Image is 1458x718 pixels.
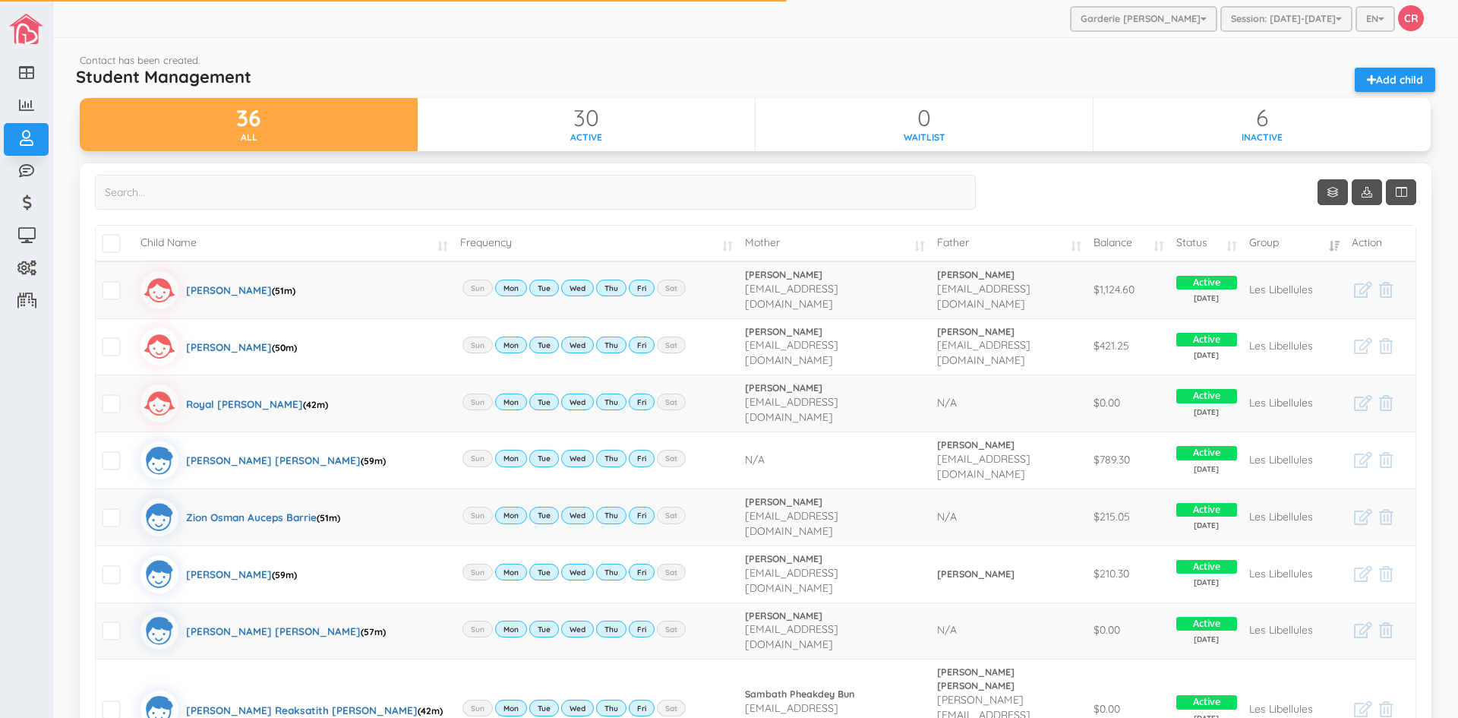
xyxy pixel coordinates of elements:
label: Tue [529,280,559,296]
span: [EMAIL_ADDRESS][DOMAIN_NAME] [745,395,838,424]
label: Wed [561,700,594,716]
input: Search... [95,175,976,210]
td: $0.00 [1087,375,1170,432]
a: [PERSON_NAME] [937,438,1081,452]
a: Zion Osman Auceps Barrie(51m) [140,498,340,536]
td: $210.30 [1087,546,1170,603]
span: [EMAIL_ADDRESS][DOMAIN_NAME] [745,282,838,311]
td: $421.25 [1087,318,1170,375]
label: Thu [596,700,626,716]
a: [PERSON_NAME] [745,268,925,282]
label: Fri [629,450,655,467]
td: N/A [931,489,1087,546]
td: Group: activate to sort column ascending [1243,226,1346,261]
td: Les Libellules [1243,375,1346,432]
label: Sat [657,394,686,410]
span: Active [1176,389,1237,403]
label: Sat [657,337,686,353]
span: Active [1176,617,1237,631]
label: Tue [529,621,559,637]
label: Tue [529,450,559,467]
img: boyicon.svg [140,498,178,536]
a: Add child [1355,68,1435,92]
div: 30 [418,106,755,131]
td: Frequency: activate to sort column ascending [454,226,739,261]
td: $1,124.60 [1087,261,1170,318]
td: $789.30 [1087,432,1170,489]
label: Thu [596,564,626,580]
iframe: chat widget [1394,657,1443,703]
label: Wed [561,507,594,523]
a: Sambath Pheakdey Bun [745,688,925,701]
td: Les Libellules [1243,432,1346,489]
div: [PERSON_NAME] [186,555,297,593]
div: 0 [756,106,1093,131]
img: boyicon.svg [140,555,178,593]
a: [PERSON_NAME](50m) [140,327,297,365]
a: [PERSON_NAME] [745,381,925,395]
span: Active [1176,695,1237,710]
a: [PERSON_NAME] [937,568,1081,581]
label: Wed [561,621,594,637]
a: [PERSON_NAME] [937,268,1081,282]
span: [DATE] [1176,464,1237,475]
img: girlicon.svg [140,327,178,365]
label: Sun [462,621,493,637]
div: all [80,131,418,144]
img: girlicon.svg [140,271,178,309]
label: Thu [596,621,626,637]
td: N/A [931,375,1087,432]
span: Active [1176,276,1237,290]
a: [PERSON_NAME] [745,495,925,509]
label: Fri [629,507,655,523]
label: Thu [596,507,626,523]
td: Les Libellules [1243,603,1346,659]
span: [DATE] [1176,577,1237,588]
label: Sun [462,337,493,353]
img: boyicon.svg [140,612,178,650]
td: Les Libellules [1243,261,1346,318]
td: N/A [931,603,1087,659]
span: (51m) [317,512,340,523]
label: Wed [561,280,594,296]
span: [DATE] [1176,350,1237,361]
div: Zion Osman Auceps Barrie [186,498,340,536]
td: Les Libellules [1243,546,1346,603]
span: (51m) [272,285,295,296]
a: [PERSON_NAME] [PERSON_NAME](59m) [140,441,386,479]
label: Tue [529,564,559,580]
span: (50m) [272,342,297,353]
div: Royal [PERSON_NAME] [186,384,328,422]
label: Sun [462,450,493,467]
img: girlicon.svg [140,384,178,422]
span: [DATE] [1176,407,1237,418]
label: Fri [629,394,655,410]
label: Sat [657,280,686,296]
label: Fri [629,700,655,716]
label: Sat [657,507,686,523]
div: 36 [80,106,418,131]
label: Tue [529,394,559,410]
span: (59m) [272,569,297,580]
a: [PERSON_NAME] [937,325,1081,339]
td: Mother: activate to sort column ascending [739,226,931,261]
label: Fri [629,621,655,637]
label: Mon [495,280,527,296]
div: [PERSON_NAME] [186,327,297,365]
label: Fri [629,280,655,296]
label: Wed [561,564,594,580]
label: Tue [529,700,559,716]
a: [PERSON_NAME](51m) [140,271,295,309]
label: Mon [495,700,527,716]
label: Mon [495,450,527,467]
td: $215.05 [1087,489,1170,546]
span: [EMAIL_ADDRESS][DOMAIN_NAME] [937,338,1030,367]
div: inactive [1093,131,1431,144]
label: Wed [561,450,594,467]
td: $0.00 [1087,603,1170,659]
label: Sat [657,564,686,580]
label: Sun [462,394,493,410]
span: [EMAIL_ADDRESS][DOMAIN_NAME] [745,338,838,367]
div: waitlist [756,131,1093,144]
span: [DATE] [1176,293,1237,304]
